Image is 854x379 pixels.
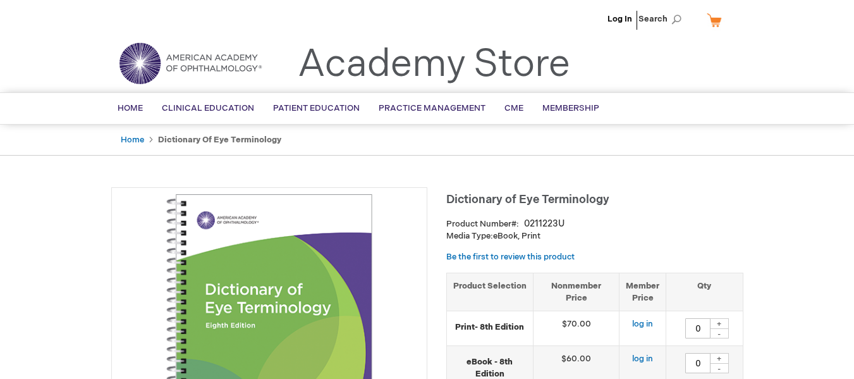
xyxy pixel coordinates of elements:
[446,231,493,241] strong: Media Type:
[685,318,711,339] input: Qty
[533,273,619,311] th: Nonmember Price
[710,363,729,373] div: -
[446,230,743,242] p: eBook, Print
[446,193,609,206] span: Dictionary of Eye Terminology
[666,273,743,311] th: Qty
[446,252,575,262] a: Be the first to review this product
[524,218,564,230] div: 0211223U
[121,135,144,145] a: Home
[118,103,143,113] span: Home
[162,103,254,113] span: Clinical Education
[158,135,281,145] strong: Dictionary of Eye Terminology
[447,273,534,311] th: Product Selection
[504,103,523,113] span: CME
[298,42,570,87] a: Academy Store
[446,219,519,229] strong: Product Number
[632,319,653,329] a: log in
[710,353,729,364] div: +
[619,273,666,311] th: Member Price
[533,311,619,346] td: $70.00
[710,318,729,329] div: +
[453,321,527,333] strong: Print- 8th Edition
[710,328,729,339] div: -
[638,6,686,32] span: Search
[379,103,485,113] span: Practice Management
[632,354,653,364] a: log in
[607,14,632,24] a: Log In
[685,353,711,373] input: Qty
[273,103,360,113] span: Patient Education
[542,103,599,113] span: Membership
